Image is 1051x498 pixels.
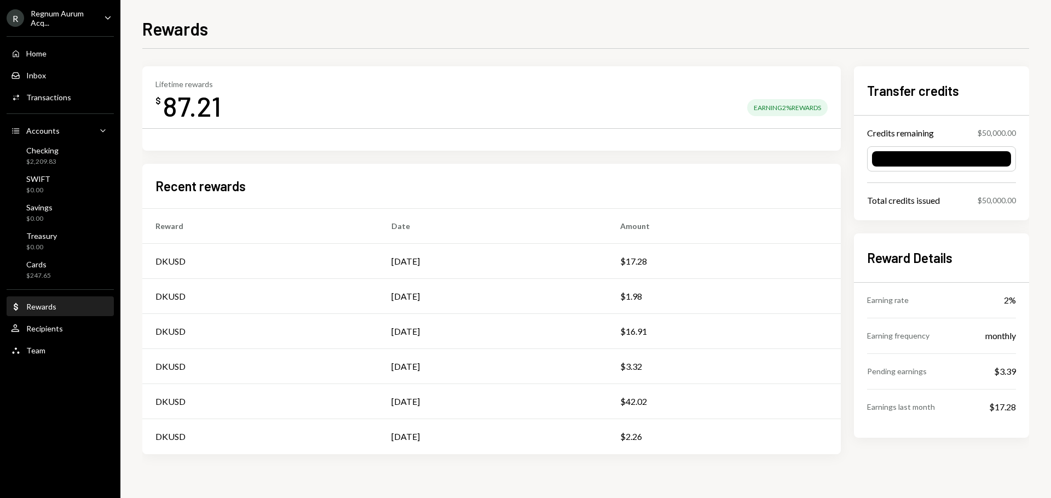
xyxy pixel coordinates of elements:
[142,384,378,419] td: DKUSD
[607,349,841,384] td: $3.32
[867,365,927,377] div: Pending earnings
[7,9,24,27] div: R
[26,302,56,311] div: Rewards
[26,203,53,212] div: Savings
[142,349,378,384] td: DKUSD
[1004,294,1016,307] div: 2%
[142,314,378,349] td: DKUSD
[155,95,161,106] div: $
[607,384,841,419] td: $42.02
[994,365,1016,378] div: $3.39
[31,9,95,27] div: Regnum Aurum Acq...
[142,244,378,279] td: DKUSD
[867,330,929,341] div: Earning frequency
[378,209,607,244] th: Date
[26,260,51,269] div: Cards
[142,18,208,39] h1: Rewards
[607,279,841,314] td: $1.98
[607,314,841,349] td: $16.91
[391,290,420,303] div: [DATE]
[26,324,63,333] div: Recipients
[26,231,57,241] div: Treasury
[26,186,50,195] div: $0.00
[867,194,940,207] div: Total credits issued
[391,255,420,268] div: [DATE]
[867,401,935,413] div: Earnings last month
[978,127,1016,139] div: $50,000.00
[7,228,114,254] a: Treasury$0.00
[155,79,221,89] div: Lifetime rewards
[142,209,378,244] th: Reward
[607,209,841,244] th: Amount
[7,318,114,338] a: Recipients
[26,174,50,184] div: SWIFT
[7,65,114,85] a: Inbox
[155,177,246,195] h2: Recent rewards
[26,126,60,135] div: Accounts
[142,419,378,454] td: DKUSD
[867,249,1016,267] h2: Reward Details
[26,93,71,102] div: Transactions
[7,296,114,316] a: Rewards
[985,329,1016,342] div: monthly
[26,271,51,281] div: $247.65
[7,121,114,140] a: Accounts
[7,87,114,107] a: Transactions
[391,430,420,443] div: [DATE]
[142,279,378,314] td: DKUSD
[747,99,828,116] div: Earning 2% Rewards
[26,146,59,155] div: Checking
[867,294,909,306] div: Earning rate
[7,256,114,283] a: Cards$247.65
[867,82,1016,100] h2: Transfer credits
[26,71,46,80] div: Inbox
[7,340,114,360] a: Team
[989,400,1016,414] div: $17.28
[391,360,420,373] div: [DATE]
[26,243,57,252] div: $0.00
[26,49,47,58] div: Home
[391,325,420,338] div: [DATE]
[867,127,934,140] div: Credits remaining
[391,395,420,408] div: [DATE]
[7,142,114,169] a: Checking$2,209.83
[26,157,59,167] div: $2,209.83
[607,419,841,454] td: $2.26
[26,346,45,355] div: Team
[607,244,841,279] td: $17.28
[7,171,114,197] a: SWIFT$0.00
[978,194,1016,206] div: $50,000.00
[26,214,53,224] div: $0.00
[163,89,221,123] div: 87.21
[7,43,114,63] a: Home
[7,199,114,226] a: Savings$0.00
